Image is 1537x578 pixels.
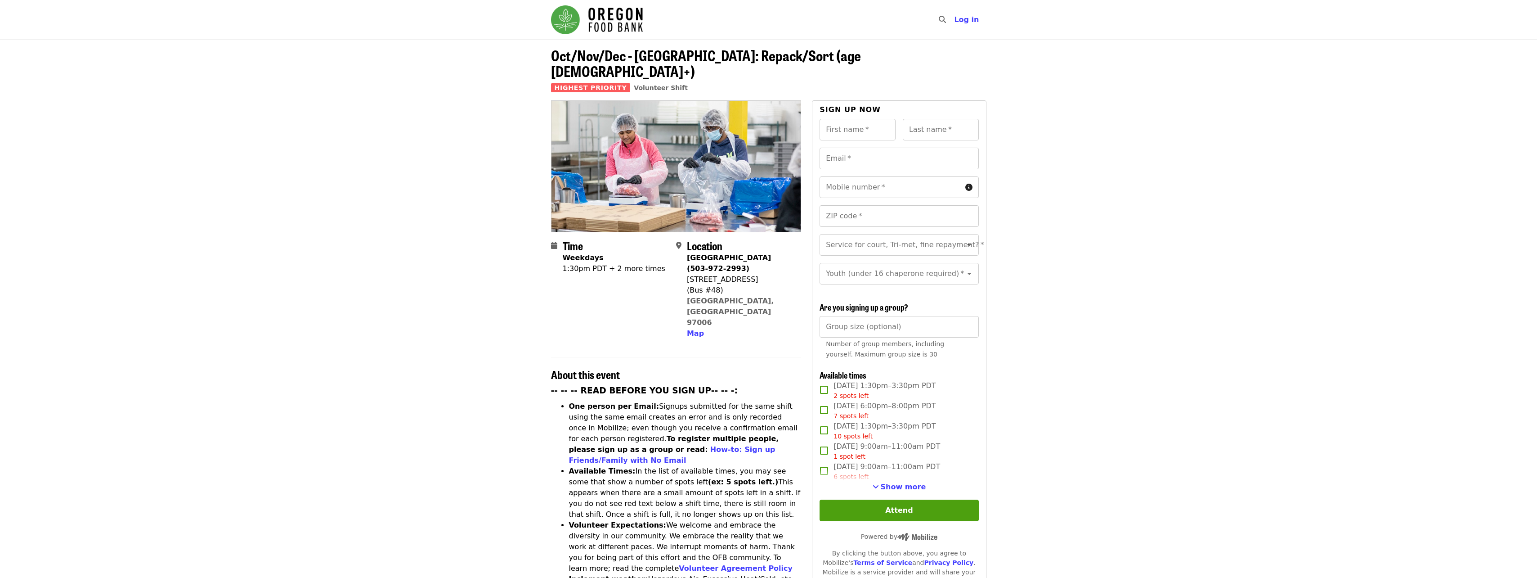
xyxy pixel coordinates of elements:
span: 2 spots left [833,392,869,399]
strong: One person per Email: [569,402,659,411]
span: Highest Priority [551,83,631,92]
strong: Volunteer Expectations: [569,521,667,529]
strong: [GEOGRAPHIC_DATA] (503-972-2993) [687,253,771,273]
input: [object Object] [820,316,978,338]
input: Email [820,148,978,169]
img: Oregon Food Bank - Home [551,5,643,34]
span: [DATE] 1:30pm–3:30pm PDT [833,380,936,401]
span: [DATE] 6:00pm–8:00pm PDT [833,401,936,421]
i: search icon [939,15,946,24]
a: [GEOGRAPHIC_DATA], [GEOGRAPHIC_DATA] 97006 [687,297,774,327]
a: Volunteer Agreement Policy [679,564,793,573]
li: In the list of available times, you may see some that show a number of spots left This appears wh... [569,466,802,520]
li: Signups submitted for the same shift using the same email creates an error and is only recorded o... [569,401,802,466]
span: 6 spots left [833,473,869,480]
i: calendar icon [551,241,557,250]
span: Sign up now [820,105,881,114]
a: Terms of Service [853,559,912,566]
strong: To register multiple people, please sign up as a group or read: [569,434,779,454]
span: Map [687,329,704,338]
input: Last name [903,119,979,140]
span: 1 spot left [833,453,865,460]
button: Attend [820,500,978,521]
button: Open [963,239,976,251]
strong: Weekdays [563,253,604,262]
strong: (ex: 5 spots left.) [708,478,778,486]
span: 7 spots left [833,412,869,420]
a: How-to: Sign up Friends/Family with No Email [569,445,775,465]
strong: -- -- -- READ BEFORE YOU SIGN UP-- -- -: [551,386,738,395]
span: Show more [881,483,926,491]
span: [DATE] 9:00am–11:00am PDT [833,461,940,482]
span: Time [563,238,583,253]
span: Are you signing up a group? [820,301,908,313]
span: Number of group members, including yourself. Maximum group size is 30 [826,340,944,358]
div: 1:30pm PDT + 2 more times [563,263,665,274]
span: [DATE] 9:00am–11:00am PDT [833,441,940,461]
button: Map [687,328,704,339]
div: (Bus #48) [687,285,794,296]
span: Oct/Nov/Dec - [GEOGRAPHIC_DATA]: Repack/Sort (age [DEMOGRAPHIC_DATA]+) [551,45,861,81]
strong: Available Times: [569,467,636,475]
span: Powered by [861,533,937,540]
i: circle-info icon [965,183,972,192]
a: Privacy Policy [924,559,973,566]
span: [DATE] 1:30pm–3:30pm PDT [833,421,936,441]
span: Available times [820,369,866,381]
span: About this event [551,366,620,382]
button: Open [963,267,976,280]
span: Location [687,238,722,253]
div: [STREET_ADDRESS] [687,274,794,285]
input: Mobile number [820,176,961,198]
input: ZIP code [820,205,978,227]
button: See more timeslots [873,482,926,492]
i: map-marker-alt icon [676,241,681,250]
input: Search [951,9,959,31]
li: We welcome and embrace the diversity in our community. We embrace the reality that we work at dif... [569,520,802,574]
img: Powered by Mobilize [897,533,937,541]
a: Volunteer Shift [634,84,688,91]
button: Log in [947,11,986,29]
span: Log in [954,15,979,24]
img: Oct/Nov/Dec - Beaverton: Repack/Sort (age 10+) organized by Oregon Food Bank [551,101,801,231]
input: First name [820,119,896,140]
span: 10 spots left [833,433,873,440]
